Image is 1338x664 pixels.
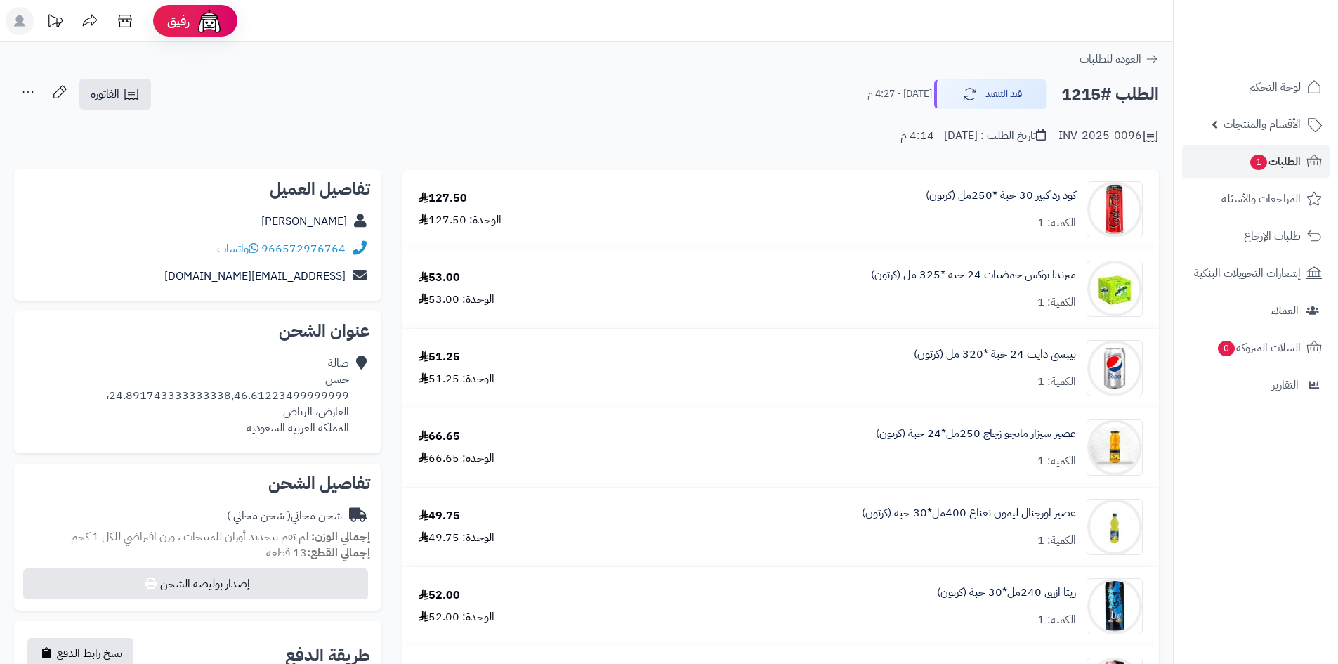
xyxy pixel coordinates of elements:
[1087,578,1142,634] img: 1747743191-71Ws9y4dH7L._AC_SL1500-90x90.jpg
[419,530,494,546] div: الوحدة: 49.75
[1037,612,1076,628] div: الكمية: 1
[1194,263,1301,283] span: إشعارات التحويلات البنكية
[91,86,119,103] span: الفاتورة
[419,349,460,365] div: 51.25
[195,7,223,35] img: ai-face.png
[419,429,460,445] div: 66.65
[934,79,1047,109] button: قيد التنفيذ
[1182,70,1330,104] a: لوحة التحكم
[1182,182,1330,216] a: المراجعات والأسئلة
[1249,152,1301,171] span: الطلبات
[1250,155,1267,170] span: 1
[419,212,501,228] div: الوحدة: 127.50
[227,508,342,524] div: شحن مجاني
[1182,368,1330,402] a: التقارير
[261,213,347,230] a: [PERSON_NAME]
[419,587,460,604] div: 52.00
[1182,219,1330,253] a: طلبات الإرجاع
[419,190,467,207] div: 127.50
[1037,215,1076,231] div: الكمية: 1
[1087,419,1142,476] img: 1747651964-Tg8B90rtW6kpZAYhBSFn8sxWBwihyD8q-90x90.jpg
[1037,294,1076,311] div: الكمية: 1
[1244,226,1301,246] span: طلبات الإرجاع
[419,292,494,308] div: الوحدة: 53.00
[106,356,349,436] div: صالة حسن 24.891743333333338,46.61223499999999، العارض، الرياض المملكة العربية السعودية
[1087,181,1142,237] img: 1747536125-51jkufB9faL._AC_SL1000-90x90.jpg
[1182,256,1330,290] a: إشعارات التحويلات البنكية
[79,79,151,110] a: الفاتورة
[1249,77,1301,97] span: لوحة التحكم
[419,450,494,467] div: الوحدة: 66.65
[1087,340,1142,396] img: 1747593334-qxF5OTEWerP7hB4NEyoyUFLqKCZryJZ6-90x90.jpg
[311,528,370,545] strong: إجمالي الوزن:
[1271,301,1299,320] span: العملاء
[1037,374,1076,390] div: الكمية: 1
[217,240,258,257] a: واتساب
[876,426,1076,442] a: عصير سيزار مانجو زجاج 250مل*24 حبة (كرتون)
[1087,499,1142,555] img: 1747731382-improved_image-90x90.jpg
[1221,189,1301,209] span: المراجعات والأسئلة
[1087,261,1142,317] img: 1747569209-83eaaa14-9972-4c0b-8947-81b1c4ef-90x90.jpg
[25,475,370,492] h2: تفاصيل الشحن
[37,7,72,39] a: تحديثات المنصة
[1037,453,1076,469] div: الكمية: 1
[23,568,368,599] button: إصدار بوليصة الشحن
[419,609,494,625] div: الوحدة: 52.00
[926,188,1076,204] a: كود رد كبير 30 حبة *250مل (كرتون)
[1080,51,1141,67] span: العودة للطلبات
[419,270,460,286] div: 53.00
[164,268,346,285] a: [EMAIL_ADDRESS][DOMAIN_NAME]
[871,267,1076,283] a: ميرندا بوكس حمضيات 24 حبة *325 مل (كرتون)
[862,505,1076,521] a: عصير اورجنال ليمون نعناع 400مل*30 حبة (كرتون)
[1058,128,1159,145] div: INV-2025-0096
[1224,115,1301,134] span: الأقسام والمنتجات
[1182,331,1330,365] a: السلات المتروكة0
[1182,145,1330,178] a: الطلبات1
[1182,294,1330,327] a: العملاء
[1080,51,1159,67] a: العودة للطلبات
[937,585,1076,601] a: ريتا ازرق 240مل*30 حبة (كرتون)
[867,87,932,101] small: [DATE] - 4:27 م
[227,507,291,524] span: ( شحن مجاني )
[57,645,122,662] span: نسخ رابط الدفع
[1272,375,1299,395] span: التقارير
[167,13,190,30] span: رفيق
[261,240,346,257] a: 966572976764
[71,528,308,545] span: لم تقم بتحديد أوزان للمنتجات ، وزن افتراضي للكل 1 كجم
[266,545,370,561] small: 13 قطعة
[307,545,370,561] strong: إجمالي القطع:
[25,181,370,197] h2: تفاصيل العميل
[900,128,1046,144] div: تاريخ الطلب : [DATE] - 4:14 م
[1061,80,1159,109] h2: الطلب #1215
[419,371,494,387] div: الوحدة: 51.25
[1037,533,1076,549] div: الكمية: 1
[1218,341,1235,356] span: 0
[25,323,370,339] h2: عنوان الشحن
[285,647,370,664] h2: طريقة الدفع
[914,346,1076,363] a: بيبسي دايت 24 حبة *320 مل (كرتون)
[419,508,460,524] div: 49.75
[1216,338,1301,358] span: السلات المتروكة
